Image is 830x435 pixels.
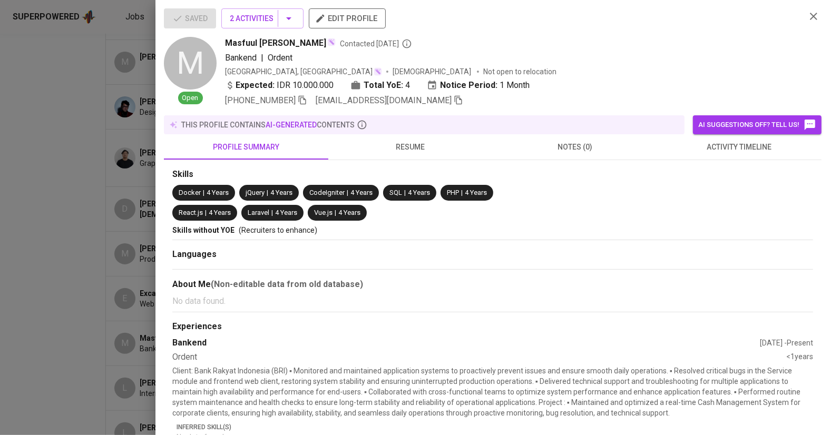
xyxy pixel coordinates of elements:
p: Not open to relocation [483,66,556,77]
span: [DEMOGRAPHIC_DATA] [393,66,473,77]
div: Skills [172,169,813,181]
span: 4 Years [350,189,373,196]
button: edit profile [309,8,386,28]
span: AI suggestions off? Tell us! [698,118,816,131]
span: edit profile [317,12,377,25]
span: Laravel [248,209,269,216]
span: React.js [179,209,203,216]
a: edit profile [309,14,386,22]
img: magic_wand.svg [327,38,336,46]
b: Expected: [236,79,275,92]
span: CodeIgniter [309,189,345,196]
span: PHP [447,189,459,196]
div: [DATE] - Present [760,338,813,348]
span: | [347,188,348,198]
div: Ordent [172,351,786,363]
svg: By Batam recruiter [402,38,412,49]
span: | [271,208,273,218]
div: <1 years [786,351,813,363]
span: (Recruiters to enhance) [239,226,317,234]
span: resume [335,141,486,154]
b: Notice Period: [440,79,497,92]
span: SQL [389,189,402,196]
img: magic_wand.svg [374,67,382,76]
span: 4 Years [465,189,487,196]
span: | [267,188,268,198]
span: [EMAIL_ADDRESS][DOMAIN_NAME] [316,95,452,105]
span: 4 Years [275,209,297,216]
span: jQuery [246,189,265,196]
div: IDR 10.000.000 [225,79,334,92]
button: 2 Activities [221,8,304,28]
div: About Me [172,278,813,291]
span: activity timeline [663,141,815,154]
span: | [261,52,263,64]
span: 4 Years [270,189,292,196]
button: AI suggestions off? Tell us! [693,115,822,134]
span: 4 Years [338,209,360,216]
span: Bankend [225,53,257,63]
span: 4 Years [209,209,231,216]
span: Contacted [DATE] [340,38,412,49]
span: Ordent [268,53,292,63]
span: 2 Activities [230,12,295,25]
span: | [205,208,207,218]
span: | [461,188,463,198]
span: notes (0) [499,141,651,154]
span: 4 [405,79,410,92]
span: Skills without YOE [172,226,235,234]
span: AI-generated [266,121,317,129]
p: this profile contains contents [181,120,355,130]
div: 1 Month [427,79,530,92]
span: Vue.js [314,209,333,216]
div: Bankend [172,337,760,349]
span: Open [178,93,203,103]
span: profile summary [170,141,322,154]
span: Masfuul [PERSON_NAME] [225,37,326,50]
p: Inferred Skill(s) [177,422,813,432]
b: Total YoE: [364,79,403,92]
div: Experiences [172,321,813,333]
p: Client: Bank Rakyat Indonesia (BRI) ▪ Monitored and maintained application systems to proactively... [172,365,813,418]
span: 4 Years [408,189,430,196]
div: M [164,37,217,90]
span: | [203,188,204,198]
span: 4 Years [207,189,229,196]
div: Languages [172,249,813,261]
div: [GEOGRAPHIC_DATA], [GEOGRAPHIC_DATA] [225,66,382,77]
span: [PHONE_NUMBER] [225,95,296,105]
p: No data found. [172,295,813,308]
b: (Non-editable data from old database) [211,279,363,289]
span: | [335,208,336,218]
span: | [404,188,406,198]
span: Docker [179,189,201,196]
